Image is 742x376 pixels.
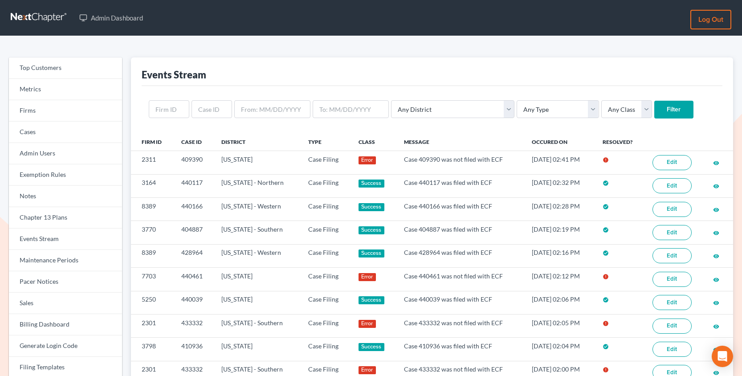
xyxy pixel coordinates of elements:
[313,100,389,118] input: To: MM/DD/YYYY
[359,203,384,211] div: Success
[9,186,122,207] a: Notes
[359,320,376,328] div: Error
[713,182,719,189] a: visibility
[713,252,719,259] a: visibility
[131,151,174,174] td: 2311
[713,370,719,376] i: visibility
[397,221,525,244] td: Case 404887 was filed with ECF
[525,133,595,151] th: Occured On
[359,273,376,281] div: Error
[603,250,609,256] i: check_circle
[9,271,122,293] a: Pacer Notices
[713,230,719,236] i: visibility
[214,151,301,174] td: [US_STATE]
[525,268,595,291] td: [DATE] 02:12 PM
[9,100,122,122] a: Firms
[174,338,215,361] td: 410936
[525,197,595,221] td: [DATE] 02:28 PM
[713,183,719,189] i: visibility
[301,244,351,267] td: Case Filing
[174,244,215,267] td: 428964
[131,221,174,244] td: 3770
[214,268,301,291] td: [US_STATE]
[713,275,719,283] a: visibility
[713,160,719,166] i: visibility
[397,291,525,314] td: Case 440039 was filed with ECF
[397,314,525,337] td: Case 433332 was not filed with ECF
[9,229,122,250] a: Events Stream
[713,229,719,236] a: visibility
[174,221,215,244] td: 404887
[131,244,174,267] td: 8389
[131,174,174,197] td: 3164
[301,151,351,174] td: Case Filing
[652,342,692,357] a: Edit
[713,300,719,306] i: visibility
[359,180,384,188] div: Success
[9,164,122,186] a: Exemption Rules
[301,197,351,221] td: Case Filing
[525,314,595,337] td: [DATE] 02:05 PM
[603,320,609,327] i: error
[652,178,692,193] a: Edit
[214,197,301,221] td: [US_STATE] - Western
[652,272,692,287] a: Edit
[713,298,719,306] a: visibility
[359,343,384,351] div: Success
[713,322,719,330] a: visibility
[525,221,595,244] td: [DATE] 02:19 PM
[603,204,609,210] i: check_circle
[301,314,351,337] td: Case Filing
[9,250,122,271] a: Maintenance Periods
[652,155,692,170] a: Edit
[603,297,609,303] i: check_circle
[9,335,122,357] a: Generate Login Code
[713,253,719,259] i: visibility
[603,180,609,186] i: check_circle
[652,295,692,310] a: Edit
[214,338,301,361] td: [US_STATE]
[652,202,692,217] a: Edit
[131,338,174,361] td: 3798
[9,207,122,229] a: Chapter 13 Plans
[214,174,301,197] td: [US_STATE] - Northern
[603,227,609,233] i: check_circle
[174,314,215,337] td: 433332
[301,291,351,314] td: Case Filing
[174,151,215,174] td: 409390
[301,174,351,197] td: Case Filing
[359,296,384,304] div: Success
[131,291,174,314] td: 5250
[131,197,174,221] td: 8389
[9,314,122,335] a: Billing Dashboard
[397,133,525,151] th: Message
[652,225,692,240] a: Edit
[713,277,719,283] i: visibility
[131,314,174,337] td: 2301
[397,151,525,174] td: Case 409390 was not filed with ECF
[192,100,232,118] input: Case ID
[525,338,595,361] td: [DATE] 02:04 PM
[603,367,609,373] i: error
[652,319,692,334] a: Edit
[174,291,215,314] td: 440039
[603,274,609,280] i: error
[174,174,215,197] td: 440117
[713,207,719,213] i: visibility
[359,366,376,374] div: Error
[595,133,645,151] th: Resolved?
[174,268,215,291] td: 440461
[690,10,731,29] a: Log out
[301,268,351,291] td: Case Filing
[397,197,525,221] td: Case 440166 was filed with ECF
[214,221,301,244] td: [US_STATE] - Southern
[525,291,595,314] td: [DATE] 02:06 PM
[654,101,693,119] input: Filter
[174,133,215,151] th: Case ID
[397,244,525,267] td: Case 428964 was filed with ECF
[131,268,174,291] td: 7703
[9,143,122,164] a: Admin Users
[397,174,525,197] td: Case 440117 was filed with ECF
[9,79,122,100] a: Metrics
[9,57,122,79] a: Top Customers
